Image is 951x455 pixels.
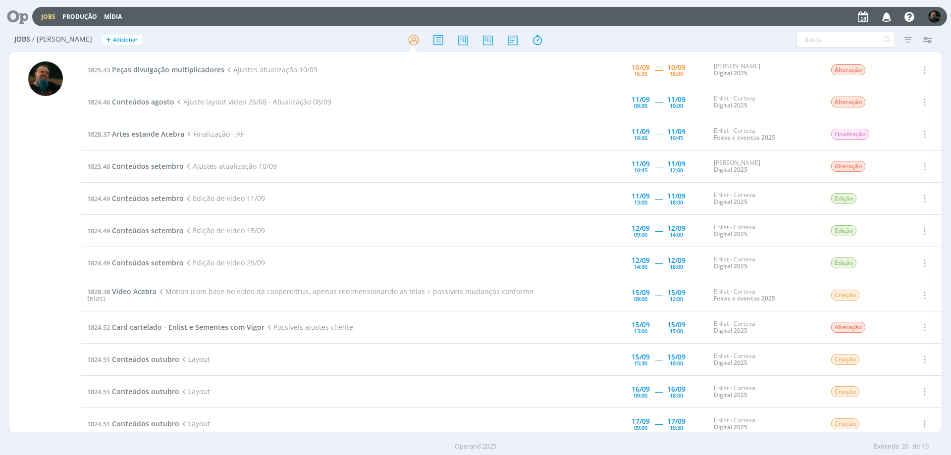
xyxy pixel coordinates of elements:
div: 11/09 [667,193,686,200]
span: Alteração [831,97,865,107]
span: 1824.49 [87,194,110,203]
a: 1824.52Card cartelado - Enlist e Sementes com Vigor [87,322,264,332]
a: Digital 2025 [714,423,747,431]
span: ----- [655,97,662,106]
a: Digital 2025 [714,262,747,270]
span: Layout [179,387,210,396]
div: 09:00 [634,425,647,430]
div: [PERSON_NAME] [714,159,816,174]
span: 1825.48 [87,162,110,171]
span: Peças divulgação multiplicadores [112,65,224,74]
span: 1824.51 [87,419,110,428]
span: ----- [655,258,662,267]
a: 1824.51Conteúdos outubro [87,387,179,396]
span: ----- [655,354,662,364]
div: 15/09 [632,289,650,296]
a: Digital 2025 [714,230,747,238]
a: 1824.51Conteúdos outubro [87,419,179,428]
button: +Adicionar [102,35,142,45]
div: 12:00 [670,167,683,173]
div: 09:00 [634,393,647,398]
div: Enlist - Corteva [714,95,816,109]
span: Layout [179,354,210,364]
input: Busca [796,32,895,48]
div: 15/09 [667,321,686,328]
span: 1824.46 [87,98,110,106]
div: 12:00 [670,296,683,302]
span: Edição [831,257,856,268]
span: de [912,442,920,452]
button: Mídia [101,13,125,21]
a: 1824.49Conteúdos setembro [87,194,184,203]
a: Jobs [41,12,55,21]
div: 15/09 [667,354,686,360]
span: Criação [831,418,859,429]
div: 09:00 [634,103,647,108]
div: 10:00 [670,103,683,108]
span: 1824.51 [87,387,110,396]
button: Produção [59,13,100,21]
div: 11/09 [632,193,650,200]
div: 16/09 [632,386,650,393]
div: Enlist - Corteva [714,320,816,335]
span: Vídeo Acebra [112,287,157,296]
div: 16:30 [634,71,647,76]
span: Jobs [14,35,30,44]
span: 1825.43 [87,65,110,74]
span: 1828.37 [87,130,110,139]
div: 10/09 [632,64,650,71]
div: 17/09 [632,418,650,425]
div: Enlist - Corteva [714,127,816,142]
a: Digital 2025 [714,198,747,206]
div: Enlist - Corteva [714,385,816,399]
div: 18:00 [670,200,683,205]
span: Alteração [831,322,865,333]
span: 1824.49 [87,258,110,267]
span: Adicionar [113,37,138,43]
span: 1828.38 [87,287,110,296]
div: 10:45 [670,135,683,141]
div: 10:45 [634,167,647,173]
div: 16/09 [667,386,686,393]
span: Finalização [831,129,869,140]
div: 12/09 [667,225,686,232]
span: Conteúdos setembro [112,161,184,171]
div: Enlist - Corteva [714,417,816,431]
span: ----- [655,226,662,235]
div: Enlist - Corteva [714,288,816,303]
div: 14:00 [670,232,683,237]
span: Ajuste layout vídeo 26/08 - Atualização 08/09 [174,97,331,106]
span: Possíveis ajustes cliente [264,322,353,332]
div: 12/09 [632,225,650,232]
span: ----- [655,419,662,428]
span: ----- [655,194,662,203]
a: Digital 2025 [714,358,747,367]
div: 11/09 [667,128,686,135]
div: 18:00 [670,264,683,269]
img: M [928,10,941,23]
div: 18:00 [670,71,683,76]
div: 10:30 [670,425,683,430]
span: Conteúdos outubro [112,354,179,364]
span: Motion (com base no vídeo da coopercitrus, apenas redimensionando as telas + possíveis mudanças c... [87,287,533,303]
div: 15/09 [632,354,650,360]
span: 19 [922,442,929,452]
div: 15:30 [634,360,647,366]
span: 20 [901,442,908,452]
span: 1824.51 [87,355,110,364]
div: Enlist - Corteva [714,256,816,270]
a: Digital 2025 [714,326,747,335]
span: Ajustes atualização 10/09 [184,161,277,171]
a: 1828.37Artes estande Acebra [87,129,184,139]
span: Conteúdos agosto [112,97,174,106]
div: 12/09 [632,257,650,264]
div: 11/09 [632,160,650,167]
button: Jobs [38,13,58,21]
span: Layout [179,419,210,428]
span: ----- [655,290,662,300]
span: Edição de vídeo 29/09 [184,258,265,267]
div: 11/09 [667,96,686,103]
span: Exibindo [874,442,899,452]
div: Enlist - Corteva [714,353,816,367]
a: 1825.43Peças divulgação multiplicadores [87,65,224,74]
